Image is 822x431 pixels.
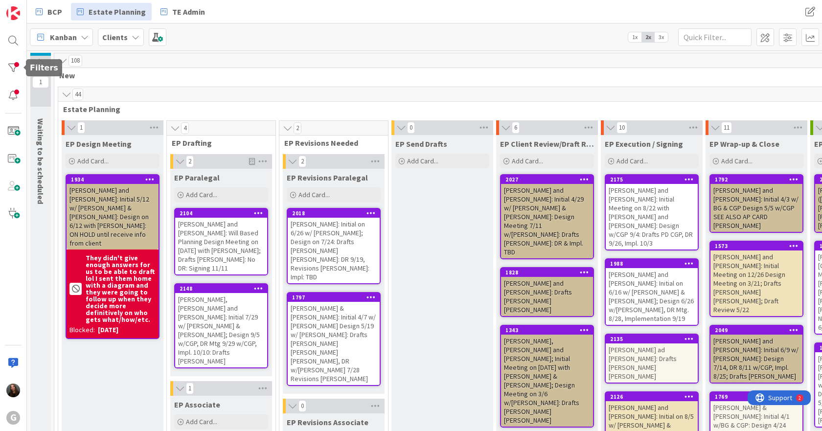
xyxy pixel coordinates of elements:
div: Blocked: [69,325,95,335]
span: 11 [721,122,732,134]
div: 1769 [710,392,802,401]
div: 2049 [710,326,802,335]
div: 1343 [505,327,593,334]
div: 2126 [606,392,698,401]
span: Add Card... [407,157,438,165]
div: 1828[PERSON_NAME] and [PERSON_NAME]: Drafts [PERSON_NAME] [PERSON_NAME] [501,268,593,316]
a: 2027[PERSON_NAME] and [PERSON_NAME]: Initial 4/29 w/ [PERSON_NAME] & [PERSON_NAME]: Design Meetin... [500,174,594,259]
div: 2135[PERSON_NAME] ad [PERSON_NAME]: Drafts [PERSON_NAME] [PERSON_NAME] [606,335,698,383]
div: 2175[PERSON_NAME] and [PERSON_NAME]: Initial Meeting on 8/22 with [PERSON_NAME] and [PERSON_NAME]... [606,175,698,250]
div: [PERSON_NAME] and [PERSON_NAME]: Initial 6/9 w/ [PERSON_NAME]: Design 7/14, DR 8/11 w/CGP, Impl. ... [710,335,802,383]
div: 1988 [606,259,698,268]
span: 44 [72,89,83,100]
div: 2049[PERSON_NAME] and [PERSON_NAME]: Initial 6/9 w/ [PERSON_NAME]: Design 7/14, DR 8/11 w/CGP, Im... [710,326,802,383]
span: BCP [47,6,62,18]
span: 0 [298,400,306,412]
div: 2049 [715,327,802,334]
span: EP Wrap-up & Close [709,139,779,149]
div: [PERSON_NAME] and [PERSON_NAME]: Initial 4/29 w/ [PERSON_NAME] & [PERSON_NAME]: Design Meeting 7/... [501,184,593,258]
div: [PERSON_NAME]: Initial on 6/26 w/ [PERSON_NAME]; Design on 7/24: Drafts [PERSON_NAME] [PERSON_NAM... [288,218,380,283]
img: AM [6,384,20,397]
span: TE Admin [172,6,205,18]
div: [PERSON_NAME] and [PERSON_NAME]: Initial 5/12 w/ [PERSON_NAME] & [PERSON_NAME]: Design on 6/12 wi... [67,184,159,250]
span: EP Design Meeting [66,139,132,149]
div: 2 [51,4,53,12]
div: 1797 [292,294,380,301]
div: 1769 [715,393,802,400]
div: 1828 [505,269,593,276]
div: 2175 [606,175,698,184]
div: 1934 [71,176,159,183]
span: 2x [641,32,655,42]
span: 108 [68,55,82,67]
a: 2135[PERSON_NAME] ad [PERSON_NAME]: Drafts [PERSON_NAME] [PERSON_NAME] [605,334,699,384]
a: Estate Planning [71,3,152,21]
a: TE Admin [155,3,211,21]
a: 1343[PERSON_NAME], [PERSON_NAME] and [PERSON_NAME]; Initial Meeting on [DATE] with [PERSON_NAME] ... [500,325,594,428]
span: 1 [32,76,49,88]
div: [PERSON_NAME] and [PERSON_NAME]: Initial Meeting on 8/22 with [PERSON_NAME] and [PERSON_NAME]: De... [606,184,698,250]
span: EP Paralegal [174,173,220,182]
span: Add Card... [298,190,330,199]
div: 2104 [175,209,267,218]
a: 2018[PERSON_NAME]: Initial on 6/26 w/ [PERSON_NAME]; Design on 7/24: Drafts [PERSON_NAME] [PERSON... [287,208,381,284]
a: 1573[PERSON_NAME] and [PERSON_NAME]: Initial Meeting on 12/26 Design Meeting on 3/21; Drafts [PER... [709,241,803,317]
div: [PERSON_NAME], [PERSON_NAME] and [PERSON_NAME]: Initial 7/29 w/ [PERSON_NAME] & [PERSON_NAME]; De... [175,293,267,367]
div: 1343 [501,326,593,335]
span: 1 [77,122,85,134]
div: [PERSON_NAME] and [PERSON_NAME]: Initial on 6/16 w/ [PERSON_NAME] & [PERSON_NAME]; Design 6/26 w/... [606,268,698,325]
span: Add Card... [77,157,109,165]
div: 2027[PERSON_NAME] and [PERSON_NAME]: Initial 4/29 w/ [PERSON_NAME] & [PERSON_NAME]: Design Meetin... [501,175,593,258]
span: Add Card... [616,157,648,165]
img: Visit kanbanzone.com [6,6,20,20]
div: 1573 [715,243,802,250]
div: 2135 [610,336,698,342]
span: EP Send Drafts [395,139,447,149]
span: 2 [294,122,301,134]
span: EP Associate [174,400,220,409]
span: 3x [655,32,668,42]
div: 1573 [710,242,802,250]
div: 2104 [180,210,267,217]
span: Support [21,1,45,13]
a: 2175[PERSON_NAME] and [PERSON_NAME]: Initial Meeting on 8/22 with [PERSON_NAME] and [PERSON_NAME]... [605,174,699,250]
div: [PERSON_NAME] & [PERSON_NAME]: Initial 4/7 w/ [PERSON_NAME] Design 5/19 w/ [PERSON_NAME]: Drafts ... [288,302,380,385]
div: 1934 [67,175,159,184]
span: 1 [186,383,194,394]
a: 1828[PERSON_NAME] and [PERSON_NAME]: Drafts [PERSON_NAME] [PERSON_NAME] [500,267,594,317]
div: [PERSON_NAME] and [PERSON_NAME]: Drafts [PERSON_NAME] [PERSON_NAME] [501,277,593,316]
div: [PERSON_NAME] and [PERSON_NAME]: Will Based Planning Design Meeting on [DATE] with [PERSON_NAME];... [175,218,267,274]
a: 2104[PERSON_NAME] and [PERSON_NAME]: Will Based Planning Design Meeting on [DATE] with [PERSON_NA... [174,208,268,275]
b: Clients [102,32,128,42]
div: 2148 [175,284,267,293]
div: 1792 [710,175,802,184]
span: 6 [512,122,520,134]
div: 1988[PERSON_NAME] and [PERSON_NAME]: Initial on 6/16 w/ [PERSON_NAME] & [PERSON_NAME]; Design 6/2... [606,259,698,325]
div: 1934[PERSON_NAME] and [PERSON_NAME]: Initial 5/12 w/ [PERSON_NAME] & [PERSON_NAME]: Design on 6/1... [67,175,159,250]
div: 2018[PERSON_NAME]: Initial on 6/26 w/ [PERSON_NAME]; Design on 7/24: Drafts [PERSON_NAME] [PERSON... [288,209,380,283]
span: EP Revisions Paralegal [287,173,368,182]
div: 2175 [610,176,698,183]
div: 1573[PERSON_NAME] and [PERSON_NAME]: Initial Meeting on 12/26 Design Meeting on 3/21; Drafts [PER... [710,242,802,316]
a: 1797[PERSON_NAME] & [PERSON_NAME]: Initial 4/7 w/ [PERSON_NAME] Design 5/19 w/ [PERSON_NAME]: Dra... [287,292,381,386]
div: 2104[PERSON_NAME] and [PERSON_NAME]: Will Based Planning Design Meeting on [DATE] with [PERSON_NA... [175,209,267,274]
span: EP Drafting [172,138,263,148]
a: 2148[PERSON_NAME], [PERSON_NAME] and [PERSON_NAME]: Initial 7/29 w/ [PERSON_NAME] & [PERSON_NAME]... [174,283,268,368]
span: 1x [628,32,641,42]
span: 2 [298,156,306,167]
input: Quick Filter... [678,28,752,46]
a: BCP [30,3,68,21]
div: G [6,411,20,425]
span: 10 [616,122,627,134]
div: 1792[PERSON_NAME] and [PERSON_NAME]: Initial 4/3 w/ BG & CGP Design 5/5 w/CGP SEE ALSO AP CARD [P... [710,175,802,232]
span: Waiting to be scheduled [36,118,46,204]
a: 1934[PERSON_NAME] and [PERSON_NAME]: Initial 5/12 w/ [PERSON_NAME] & [PERSON_NAME]: Design on 6/1... [66,174,160,339]
span: Add Card... [186,417,217,426]
span: 4 [181,122,189,134]
div: [PERSON_NAME] and [PERSON_NAME]: Initial 4/3 w/ BG & CGP Design 5/5 w/CGP SEE ALSO AP CARD [PERSO... [710,184,802,232]
div: 1792 [715,176,802,183]
div: 1343[PERSON_NAME], [PERSON_NAME] and [PERSON_NAME]; Initial Meeting on [DATE] with [PERSON_NAME] ... [501,326,593,427]
span: EP Revisions Associate [287,417,368,427]
span: EP Execution / Signing [605,139,683,149]
div: 1797 [288,293,380,302]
